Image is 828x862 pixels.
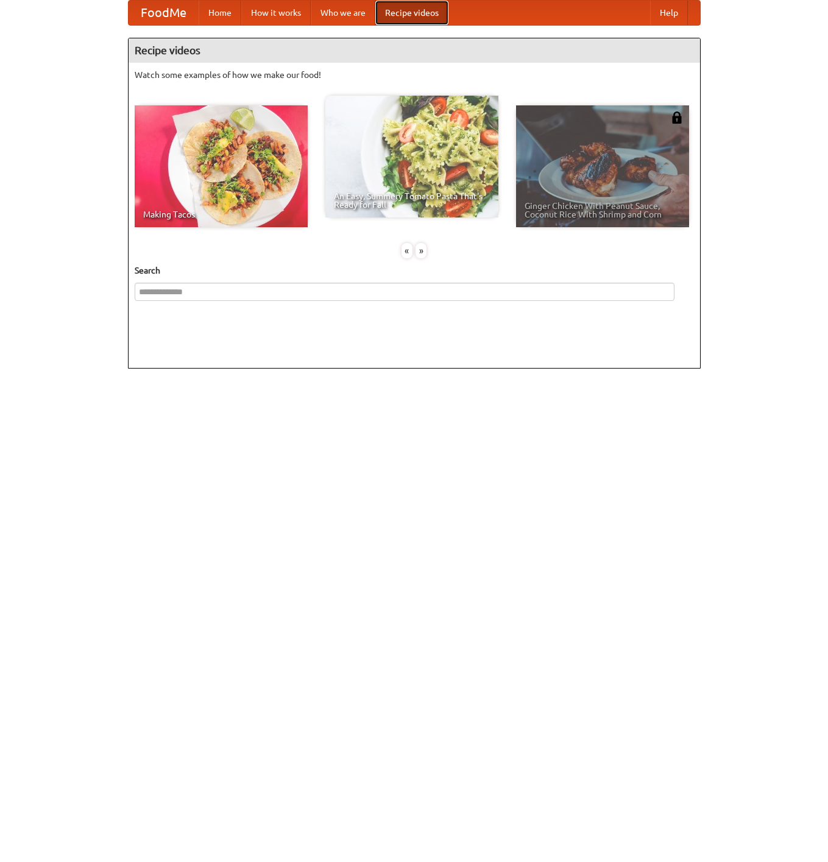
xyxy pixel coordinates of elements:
a: Who we are [311,1,375,25]
h4: Recipe videos [129,38,700,63]
a: FoodMe [129,1,199,25]
a: Recipe videos [375,1,448,25]
a: An Easy, Summery Tomato Pasta That's Ready for Fall [325,96,498,217]
h5: Search [135,264,694,277]
span: An Easy, Summery Tomato Pasta That's Ready for Fall [334,192,490,209]
a: Home [199,1,241,25]
div: » [416,243,426,258]
a: Help [650,1,688,25]
span: Making Tacos [143,210,299,219]
a: How it works [241,1,311,25]
div: « [402,243,412,258]
p: Watch some examples of how we make our food! [135,69,694,81]
img: 483408.png [671,111,683,124]
a: Making Tacos [135,105,308,227]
